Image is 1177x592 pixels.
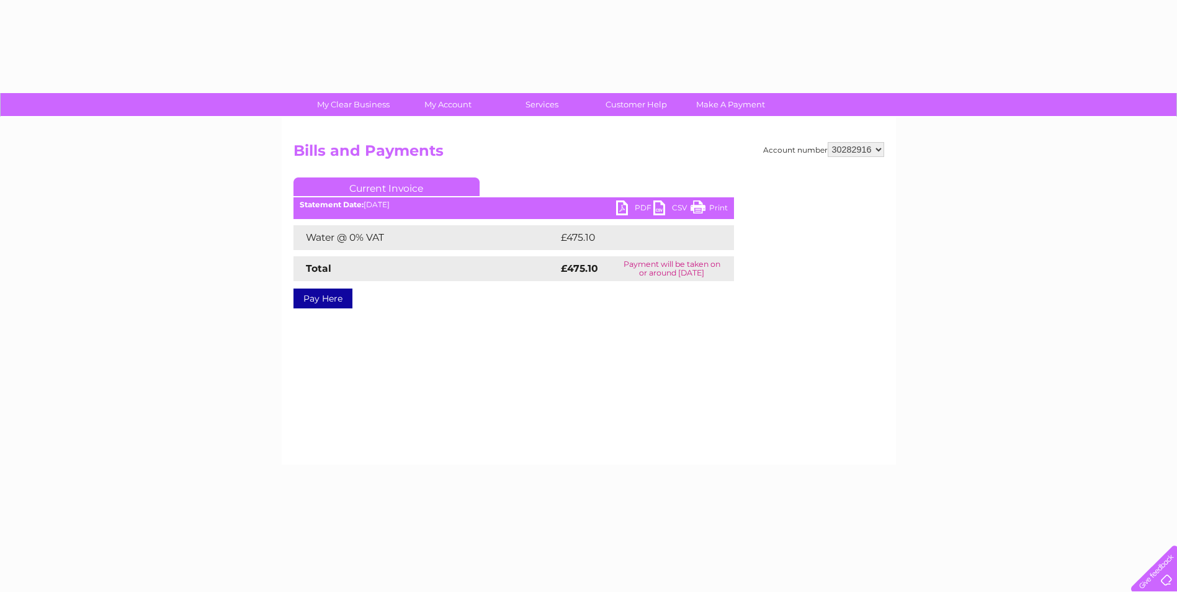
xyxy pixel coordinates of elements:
[302,93,405,116] a: My Clear Business
[763,142,884,157] div: Account number
[293,225,558,250] td: Water @ 0% VAT
[293,177,480,196] a: Current Invoice
[610,256,734,281] td: Payment will be taken on or around [DATE]
[491,93,593,116] a: Services
[679,93,782,116] a: Make A Payment
[616,200,653,218] a: PDF
[396,93,499,116] a: My Account
[306,262,331,274] strong: Total
[293,289,352,308] a: Pay Here
[585,93,687,116] a: Customer Help
[293,200,734,209] div: [DATE]
[558,225,710,250] td: £475.10
[653,200,691,218] a: CSV
[300,200,364,209] b: Statement Date:
[691,200,728,218] a: Print
[561,262,598,274] strong: £475.10
[293,142,884,166] h2: Bills and Payments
